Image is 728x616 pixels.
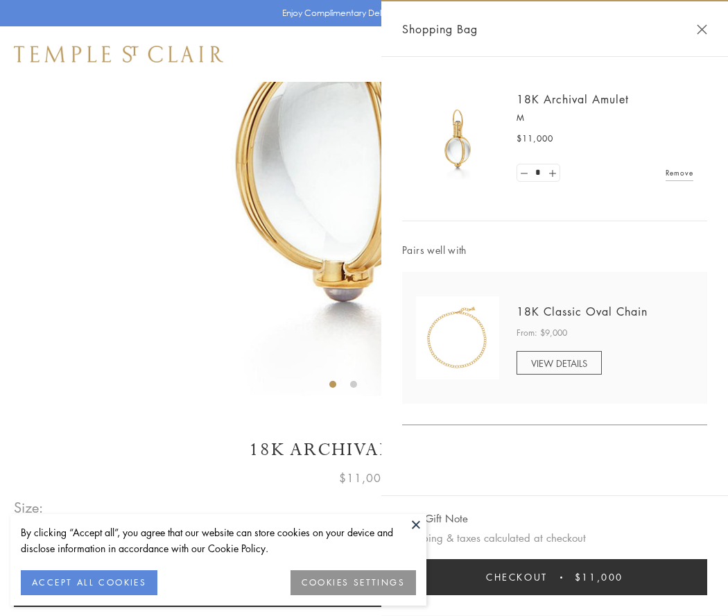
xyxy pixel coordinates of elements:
[517,304,648,319] a: 18K Classic Oval Chain
[14,438,714,462] h1: 18K Archival Amulet
[291,570,416,595] button: COOKIES SETTINGS
[402,242,707,258] span: Pairs well with
[517,111,693,125] p: M
[575,570,623,585] span: $11,000
[14,46,223,62] img: Temple St. Clair
[416,97,499,180] img: 18K Archival Amulet
[14,496,44,519] span: Size:
[402,20,478,38] span: Shopping Bag
[517,351,602,375] a: VIEW DETAILS
[517,132,553,146] span: $11,000
[402,529,707,547] p: Shipping & taxes calculated at checkout
[402,510,468,527] button: Add Gift Note
[517,326,567,340] span: From: $9,000
[402,559,707,595] button: Checkout $11,000
[517,92,629,107] a: 18K Archival Amulet
[21,524,416,556] div: By clicking “Accept all”, you agree that our website can store cookies on your device and disclos...
[282,6,440,20] p: Enjoy Complimentary Delivery & Returns
[517,164,531,182] a: Set quantity to 0
[339,469,389,487] span: $11,000
[666,165,693,180] a: Remove
[531,357,587,370] span: VIEW DETAILS
[545,164,559,182] a: Set quantity to 2
[21,570,157,595] button: ACCEPT ALL COOKIES
[486,570,548,585] span: Checkout
[416,296,499,379] img: N88865-OV18
[697,24,707,35] button: Close Shopping Bag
